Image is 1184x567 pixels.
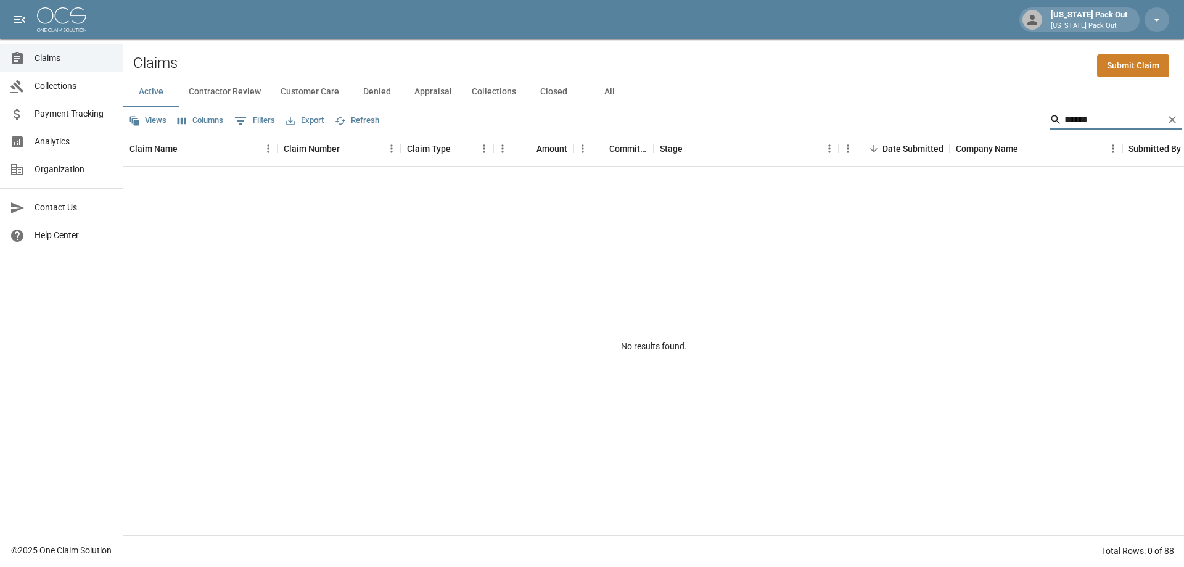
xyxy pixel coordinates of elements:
[592,140,609,157] button: Sort
[526,77,582,107] button: Closed
[493,131,573,166] div: Amount
[820,139,839,158] button: Menu
[340,140,357,157] button: Sort
[35,80,113,93] span: Collections
[271,77,349,107] button: Customer Care
[683,140,700,157] button: Sort
[123,131,277,166] div: Claim Name
[451,140,468,157] button: Sort
[950,131,1122,166] div: Company Name
[882,131,943,166] div: Date Submitted
[1104,139,1122,158] button: Menu
[407,131,451,166] div: Claim Type
[133,54,178,72] h2: Claims
[35,229,113,242] span: Help Center
[259,139,277,158] button: Menu
[582,77,637,107] button: All
[35,52,113,65] span: Claims
[956,131,1018,166] div: Company Name
[405,77,462,107] button: Appraisal
[283,111,327,130] button: Export
[231,111,278,131] button: Show filters
[1051,21,1127,31] p: [US_STATE] Pack Out
[123,167,1184,526] div: No results found.
[1097,54,1169,77] a: Submit Claim
[1018,140,1035,157] button: Sort
[129,131,178,166] div: Claim Name
[35,163,113,176] span: Organization
[35,107,113,120] span: Payment Tracking
[7,7,32,32] button: open drawer
[382,139,401,158] button: Menu
[284,131,340,166] div: Claim Number
[277,131,401,166] div: Claim Number
[475,139,493,158] button: Menu
[865,140,882,157] button: Sort
[178,140,195,157] button: Sort
[1046,9,1132,31] div: [US_STATE] Pack Out
[1101,545,1174,557] div: Total Rows: 0 of 88
[1163,110,1182,129] button: Clear
[126,111,170,130] button: Views
[11,544,112,557] div: © 2025 One Claim Solution
[179,77,271,107] button: Contractor Review
[609,131,647,166] div: Committed Amount
[401,131,493,166] div: Claim Type
[37,7,86,32] img: ocs-logo-white-transparent.png
[332,111,382,130] button: Refresh
[654,131,839,166] div: Stage
[35,135,113,148] span: Analytics
[35,201,113,214] span: Contact Us
[175,111,226,130] button: Select columns
[123,77,179,107] button: Active
[493,139,512,158] button: Menu
[839,139,857,158] button: Menu
[573,139,592,158] button: Menu
[839,131,950,166] div: Date Submitted
[660,131,683,166] div: Stage
[462,77,526,107] button: Collections
[573,131,654,166] div: Committed Amount
[1128,131,1181,166] div: Submitted By
[349,77,405,107] button: Denied
[519,140,536,157] button: Sort
[536,131,567,166] div: Amount
[1050,110,1182,132] div: Search
[123,77,1184,107] div: dynamic tabs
